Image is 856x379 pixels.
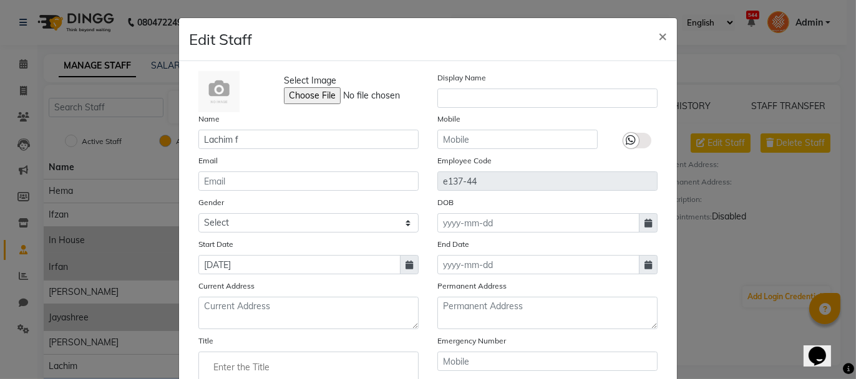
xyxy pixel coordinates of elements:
[198,155,218,166] label: Email
[198,281,255,292] label: Current Address
[804,329,844,367] iframe: chat widget
[284,87,454,104] input: Select Image
[437,171,658,191] input: Employee Code
[198,239,233,250] label: Start Date
[284,74,336,87] span: Select Image
[658,26,667,45] span: ×
[437,352,658,371] input: Mobile
[437,72,486,84] label: Display Name
[437,255,640,274] input: yyyy-mm-dd
[198,171,419,191] input: Email
[198,130,419,149] input: Name
[437,239,469,250] label: End Date
[198,255,401,274] input: yyyy-mm-dd
[189,28,252,50] h4: Edit Staff
[198,113,220,125] label: Name
[437,213,640,233] input: yyyy-mm-dd
[648,18,677,53] button: Close
[437,197,454,208] label: DOB
[437,130,598,149] input: Mobile
[437,155,492,166] label: Employee Code
[437,113,460,125] label: Mobile
[198,71,240,112] img: Cinque Terre
[437,281,507,292] label: Permanent Address
[198,335,213,347] label: Title
[437,335,506,347] label: Emergency Number
[198,197,224,208] label: Gender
